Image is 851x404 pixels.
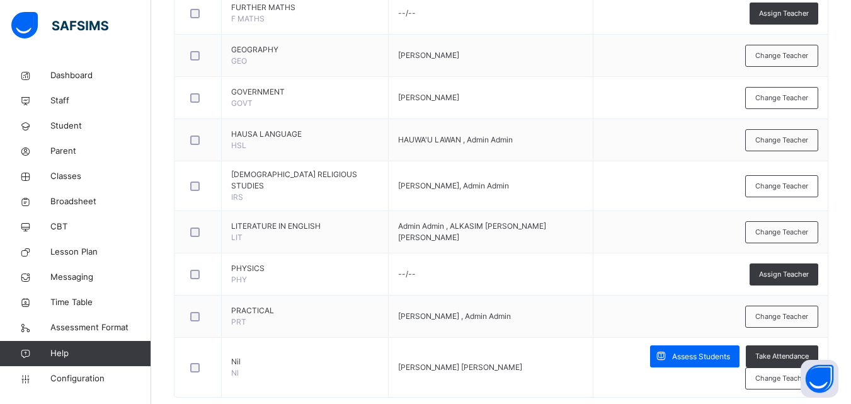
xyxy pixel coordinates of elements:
span: HAUSA LANGUAGE [231,129,379,140]
span: GEOGRAPHY [231,44,379,55]
span: PHY [231,275,247,284]
span: Assign Teacher [759,269,809,280]
span: Help [50,347,151,360]
span: Change Teacher [755,181,808,192]
button: Open asap [801,360,838,398]
span: FURTHER MATHS [231,2,379,13]
span: Parent [50,145,151,158]
span: HSL [231,141,246,150]
span: Change Teacher [755,93,808,103]
img: safsims [11,12,108,38]
span: Student [50,120,151,132]
span: GOVERNMENT [231,86,379,98]
span: Time Table [50,296,151,309]
span: CBT [50,221,151,233]
span: Nl [231,368,239,378]
span: Change Teacher [755,135,808,146]
span: IRS [231,192,243,202]
span: [PERSON_NAME] , Admin Admin [398,311,511,321]
span: Assessment Format [50,321,151,334]
span: Change Teacher [755,50,808,61]
span: [PERSON_NAME] [398,93,459,102]
span: [PERSON_NAME] [PERSON_NAME] [398,362,522,372]
span: Dashboard [50,69,151,82]
span: Broadsheet [50,195,151,208]
span: Take Attendance [755,351,809,362]
span: PHYSICS [231,263,379,274]
span: Nil [231,356,379,367]
span: Change Teacher [755,227,808,238]
span: F MATHS [231,14,265,23]
td: --/-- [388,253,593,296]
span: Change Teacher [755,373,808,384]
span: GOVT [231,98,253,108]
span: [PERSON_NAME], Admin Admin [398,181,509,190]
span: LITERATURE IN ENGLISH [231,221,379,232]
span: [PERSON_NAME] [398,50,459,60]
span: Change Teacher [755,311,808,322]
span: [DEMOGRAPHIC_DATA] RELIGIOUS STUDIES [231,169,379,192]
span: Staff [50,95,151,107]
span: HAUWA'U LAWAN , Admin Admin [398,135,513,144]
span: Assign Teacher [759,8,809,19]
span: GEO [231,56,247,66]
span: Lesson Plan [50,246,151,258]
span: Messaging [50,271,151,284]
span: Classes [50,170,151,183]
span: PRACTICAL [231,305,379,316]
span: PRT [231,317,246,326]
span: Configuration [50,372,151,385]
span: Assess Students [672,351,730,362]
span: Admin Admin , ALKASIM [PERSON_NAME] [PERSON_NAME] [398,221,546,242]
span: LIT [231,233,243,242]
